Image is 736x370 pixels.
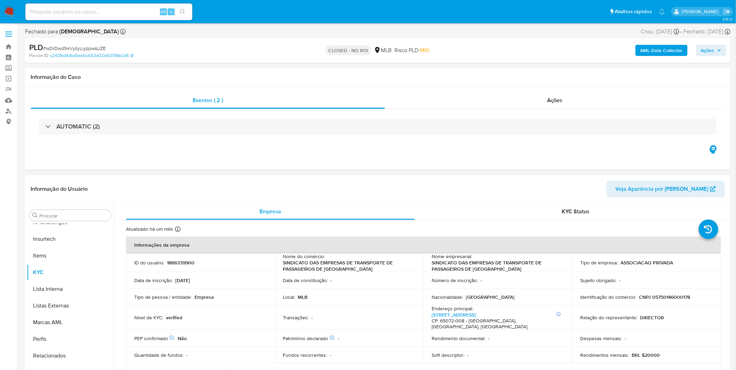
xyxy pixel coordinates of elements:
[56,123,100,130] h3: AUTOMATIC (2)
[134,260,164,266] p: ID do usuário :
[326,46,371,55] p: CLOSED - NO ROI
[621,260,673,266] p: ASSOCIACAO PRIVADA
[166,314,182,321] p: verified
[581,314,638,321] p: Relação do representante :
[619,277,621,283] p: -
[466,294,514,300] p: [GEOGRAPHIC_DATA]
[562,207,590,215] span: KYC Status
[298,294,308,300] p: MLB
[615,8,652,15] span: Atalhos rápidos
[50,52,134,59] a: c240fbd4dbd0ab6c653a02b60198e2d6
[480,277,482,283] p: -
[283,253,325,260] p: Nome do comércio :
[632,352,660,358] p: BRL $20000
[134,352,184,358] p: Quantidade de fundos :
[134,294,192,300] p: Tipo de pessoa / entidade :
[640,314,664,321] p: DIRECTOR
[175,277,190,283] p: [DATE]
[581,260,618,266] p: Tipo de empresa :
[167,260,194,266] p: 1866339900
[641,28,679,35] div: Criou: [DATE]
[27,264,114,281] button: KYC
[283,335,335,342] p: Patrimônio declarado :
[194,294,214,300] p: Empresa
[25,7,192,16] input: Pesquise usuários ou casos...
[186,352,188,358] p: -
[432,305,473,312] p: Endereço principal :
[29,42,43,53] b: PLD
[134,314,163,321] p: Nível de KYC :
[635,45,688,56] button: AML Data Collector
[43,45,106,52] span: # wDrDwd94VyIIyLiyppwsLIZE
[581,352,629,358] p: Rendimentos mensais :
[27,281,114,297] button: Lista Interna
[283,352,327,358] p: Fundos recorrentes :
[283,277,328,283] p: Data de constituição :
[681,28,682,35] span: -
[684,28,730,35] div: Fechado: [DATE]
[432,335,485,342] p: Rendimento documental :
[639,294,690,300] p: CNPJ 05750146000178
[640,45,683,56] b: AML Data Collector
[134,277,173,283] p: Data de inscrição :
[39,118,717,134] div: AUTOMATIC (2)
[283,294,295,300] p: Local :
[27,347,114,364] button: Relacionados
[432,294,463,300] p: Nacionalidade :
[27,297,114,314] button: Listas Externas
[27,247,114,264] button: Items
[607,181,725,197] button: Veja Aparência por [PERSON_NAME]
[58,27,119,35] b: [DEMOGRAPHIC_DATA]
[616,181,709,197] span: Veja Aparência por [PERSON_NAME]
[32,213,38,218] button: Procurar
[259,207,281,215] span: Empresa
[29,52,48,59] b: Person ID
[27,314,114,331] button: Marcas AML
[547,96,563,104] span: Ações
[126,226,173,232] p: Atualizado há um mês
[420,46,430,54] span: MID
[283,314,309,321] p: Transações :
[581,335,622,342] p: Despesas mensais :
[432,260,561,272] p: SINDICATO DAS EMPRESAS DE TRANSPORTE DE PASSAGEIROS DE [GEOGRAPHIC_DATA]
[581,277,617,283] p: Sujeito obrigado :
[581,294,637,300] p: Identificação do comércio :
[467,352,469,358] p: -
[27,331,114,347] button: Perfis
[432,277,478,283] p: Número de inscrição :
[338,335,339,342] p: -
[39,213,108,219] input: Procurar
[126,237,721,253] th: Informações da empresa
[432,352,464,358] p: Soft descriptor :
[374,47,392,54] div: MLB
[432,318,561,330] h4: CP: 65072-008 - [GEOGRAPHIC_DATA], [GEOGRAPHIC_DATA], [GEOGRAPHIC_DATA]
[432,311,476,318] a: [STREET_ADDRESS]
[312,314,313,321] p: -
[701,45,714,56] span: Ações
[134,335,175,342] p: PEP confirmado :
[723,8,731,15] a: Sair
[432,253,472,260] p: Nome empresarial :
[659,9,665,15] a: Notificações
[625,335,626,342] p: -
[31,186,88,192] h1: Informação do Usuário
[178,335,187,342] p: Não
[27,231,114,247] button: Insurtech
[175,7,190,17] button: search-icon
[488,335,489,342] p: -
[682,8,721,15] p: igor.silva@mercadolivre.com
[330,352,331,358] p: -
[193,96,223,104] span: Eventos ( 2 )
[25,28,119,35] span: Fechado para
[31,74,725,81] h1: Informação do Caso
[283,260,413,272] p: SINDICATO DAS EMPRESAS DE TRANSPORTE DE PASSAGEIROS DE [GEOGRAPHIC_DATA]
[331,277,332,283] p: -
[170,8,172,15] span: s
[394,47,430,54] span: Risco PLD:
[161,8,166,15] span: Alt
[696,45,726,56] button: Ações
